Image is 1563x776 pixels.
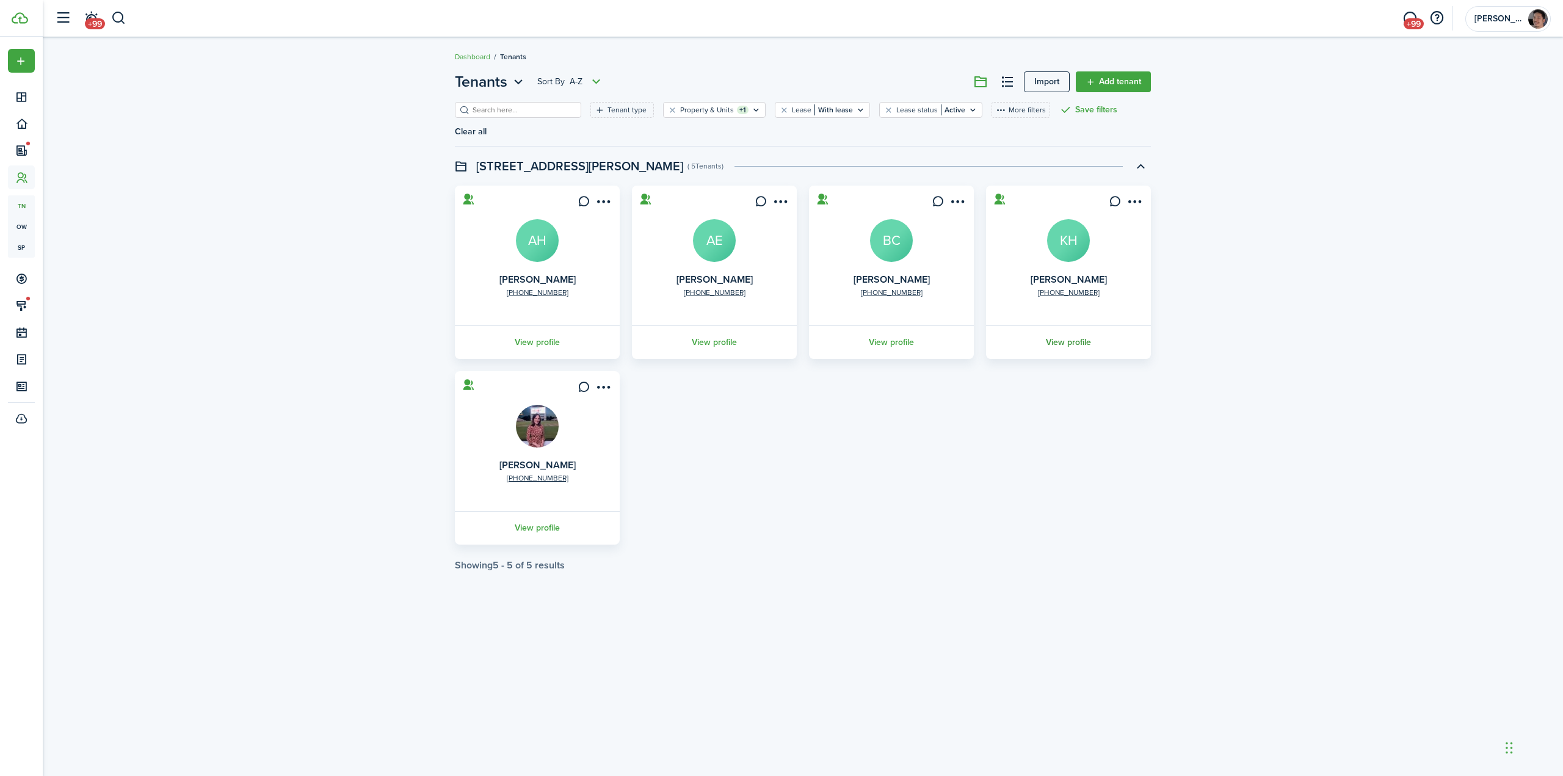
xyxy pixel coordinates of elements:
a: Dashboard [455,51,490,62]
swimlane-subtitle: ( 5 Tenants ) [687,161,723,172]
swimlane-title: [STREET_ADDRESS][PERSON_NAME] [476,157,683,175]
filter-tag: Open filter [879,102,982,118]
filter-tag: Open filter [775,102,870,118]
a: AE [693,219,736,262]
a: [PHONE_NUMBER] [507,287,568,298]
a: [PHONE_NUMBER] [684,287,745,298]
a: AH [516,219,559,262]
a: sp [8,237,35,258]
a: [PERSON_NAME] [676,272,753,286]
tenant-list-swimlane-item: Toggle accordion [455,186,1151,571]
pagination-page-total: 5 - 5 of 5 [493,558,532,572]
button: Open menu [8,49,35,73]
a: ow [8,216,35,237]
div: Showing results [455,560,565,571]
input: Search here... [470,104,577,116]
filter-tag-label: Lease status [896,104,938,115]
filter-tag-label: Lease [792,104,811,115]
button: Save filters [1059,102,1117,118]
button: Clear filter [779,105,789,115]
filter-tag-label: Property & Units [680,104,734,115]
button: Clear filter [883,105,894,115]
button: Open resource center [1426,8,1447,29]
a: View profile [807,325,976,359]
button: Open menu [1124,195,1144,212]
span: Andy [1474,15,1523,23]
button: Open menu [593,195,612,212]
filter-tag-value: Active [941,104,965,115]
button: Sort byA-Z [537,74,604,89]
div: Drag [1506,730,1513,766]
a: View profile [630,325,799,359]
iframe: Chat Widget [1360,644,1563,776]
filter-tag: Open filter [663,102,766,118]
a: KH [1047,219,1090,262]
a: View profile [453,325,622,359]
span: Tenants [500,51,526,62]
filter-tag-label: Tenant type [607,104,647,115]
a: [PERSON_NAME] [499,458,576,472]
button: Open menu [537,74,604,89]
a: Import [1024,71,1070,92]
span: +99 [85,18,105,29]
a: View profile [984,325,1153,359]
span: Sort by [537,76,570,88]
a: [PERSON_NAME] [1031,272,1107,286]
a: Messaging [1398,3,1421,34]
a: [PHONE_NUMBER] [1038,287,1100,298]
button: Clear filter [667,105,678,115]
button: Open menu [770,195,789,212]
button: Toggle accordion [1130,156,1151,176]
filter-tag: Open filter [590,102,654,118]
a: [PERSON_NAME] [499,272,576,286]
a: [PERSON_NAME] [854,272,930,286]
a: [PHONE_NUMBER] [861,287,923,298]
span: +99 [1404,18,1424,29]
img: Naomi Martin [516,405,559,448]
button: More filters [992,102,1050,118]
filter-tag-counter: +1 [737,106,749,114]
a: BC [870,219,913,262]
button: Open menu [947,195,966,212]
a: View profile [453,511,622,545]
a: Add tenant [1076,71,1151,92]
button: Open sidebar [51,7,74,30]
img: Andy [1528,9,1548,29]
a: [PHONE_NUMBER] [507,473,568,484]
button: Clear all [455,127,487,137]
button: Open menu [455,71,526,93]
a: Notifications [79,3,103,34]
a: tn [8,195,35,216]
span: Tenants [455,71,507,93]
button: Open menu [593,381,612,397]
button: Tenants [455,71,526,93]
span: A-Z [570,76,582,88]
img: TenantCloud [12,12,28,24]
filter-tag-value: With lease [814,104,853,115]
button: Search [111,8,126,29]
